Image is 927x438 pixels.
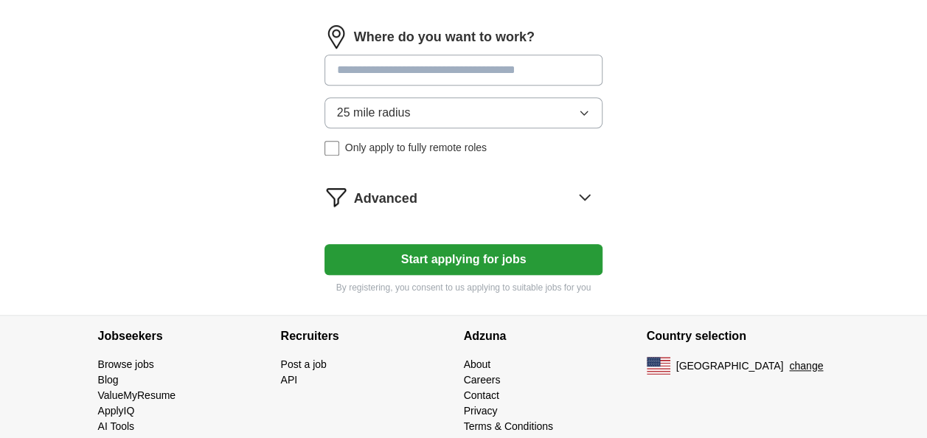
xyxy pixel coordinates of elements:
[464,374,501,386] a: Careers
[324,25,348,49] img: location.png
[98,389,176,401] a: ValueMyResume
[676,358,784,374] span: [GEOGRAPHIC_DATA]
[337,104,411,122] span: 25 mile radius
[98,374,119,386] a: Blog
[324,281,603,294] p: By registering, you consent to us applying to suitable jobs for you
[345,140,487,156] span: Only apply to fully remote roles
[324,244,603,275] button: Start applying for jobs
[98,358,154,370] a: Browse jobs
[324,97,603,128] button: 25 mile radius
[354,27,535,47] label: Where do you want to work?
[789,358,823,374] button: change
[354,189,417,209] span: Advanced
[647,316,830,357] h4: Country selection
[464,420,553,432] a: Terms & Conditions
[281,374,298,386] a: API
[324,185,348,209] img: filter
[464,405,498,417] a: Privacy
[281,358,327,370] a: Post a job
[98,405,135,417] a: ApplyIQ
[464,389,499,401] a: Contact
[98,420,135,432] a: AI Tools
[324,141,339,156] input: Only apply to fully remote roles
[647,357,670,375] img: US flag
[464,358,491,370] a: About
